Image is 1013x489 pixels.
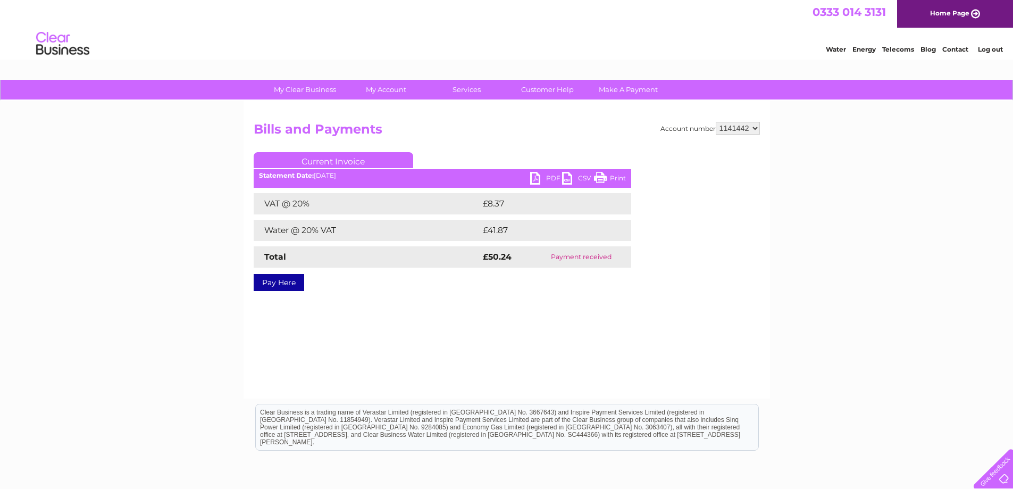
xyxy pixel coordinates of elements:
a: Pay Here [254,274,304,291]
b: Statement Date: [259,171,314,179]
a: Contact [942,45,968,53]
a: Customer Help [504,80,591,100]
a: My Account [342,80,430,100]
a: My Clear Business [261,80,349,100]
a: Log out [978,45,1003,53]
a: Energy [852,45,876,53]
td: VAT @ 20% [254,193,480,214]
div: Account number [660,122,760,135]
img: logo.png [36,28,90,60]
a: Print [594,172,626,187]
a: Telecoms [882,45,914,53]
a: Make A Payment [584,80,672,100]
div: [DATE] [254,172,631,179]
a: Current Invoice [254,152,413,168]
h2: Bills and Payments [254,122,760,142]
a: 0333 014 3131 [813,5,886,19]
strong: Total [264,252,286,262]
a: PDF [530,172,562,187]
div: Clear Business is a trading name of Verastar Limited (registered in [GEOGRAPHIC_DATA] No. 3667643... [256,6,758,52]
td: Water @ 20% VAT [254,220,480,241]
strong: £50.24 [483,252,512,262]
a: Water [826,45,846,53]
a: CSV [562,172,594,187]
td: £8.37 [480,193,606,214]
td: Payment received [531,246,631,268]
td: £41.87 [480,220,609,241]
a: Blog [920,45,936,53]
a: Services [423,80,510,100]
